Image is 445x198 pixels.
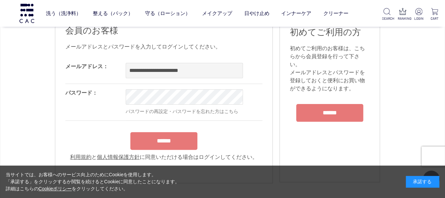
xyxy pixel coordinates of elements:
label: パスワード： [65,90,98,96]
p: RANKING [398,16,408,21]
p: LOGIN [414,16,424,21]
a: SEARCH [382,8,392,21]
a: 利用規約 [70,154,91,160]
img: logo [18,4,35,23]
a: 洗う（洗浄料） [46,5,81,22]
div: メールアドレスとパスワードを入力してログインしてください。 [65,43,262,51]
a: CART [430,8,440,21]
p: CART [430,16,440,21]
div: 初めてご利用のお客様は、こちらから会員登録を行って下さい。 メールアドレスとパスワードを登録しておくと便利にお買い物ができるようになります。 [290,44,370,93]
a: メイクアップ [202,5,232,22]
a: Cookieポリシー [39,186,72,191]
a: RANKING [398,8,408,21]
p: SEARCH [382,16,392,21]
a: 個人情報保護方針 [97,154,140,160]
a: パスワードの再設定・パスワードを忘れた方はこちら [126,109,238,114]
a: クリーナー [323,5,348,22]
div: と に同意いただける場合はログインしてください。 [65,153,262,161]
a: LOGIN [414,8,424,21]
a: 日やけ止め [244,5,269,22]
a: 整える（パック） [93,5,133,22]
a: インナーケア [281,5,311,22]
span: 初めてご利用の方 [290,27,361,37]
div: 当サイトでは、お客様へのサービス向上のためにCookieを使用します。 「承諾する」をクリックするか閲覧を続けるとCookieに同意したことになります。 詳細はこちらの をクリックしてください。 [6,171,180,192]
a: 守る（ローション） [145,5,190,22]
label: メールアドレス： [65,64,108,69]
div: 承諾する [406,176,439,188]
